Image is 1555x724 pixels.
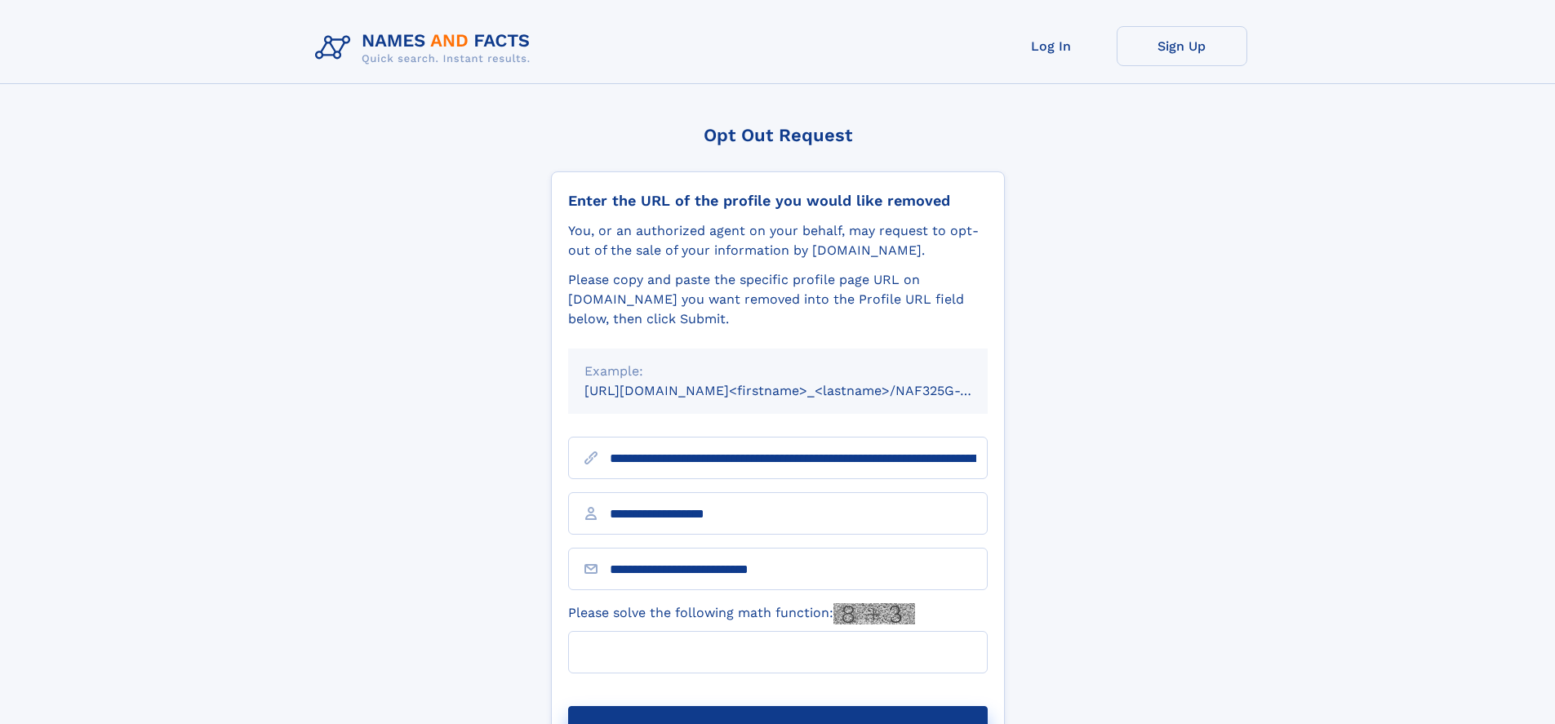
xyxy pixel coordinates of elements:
div: Enter the URL of the profile you would like removed [568,192,988,210]
a: Sign Up [1117,26,1247,66]
label: Please solve the following math function: [568,603,915,624]
div: Please copy and paste the specific profile page URL on [DOMAIN_NAME] you want removed into the Pr... [568,270,988,329]
a: Log In [986,26,1117,66]
small: [URL][DOMAIN_NAME]<firstname>_<lastname>/NAF325G-xxxxxxxx [584,383,1019,398]
div: Opt Out Request [551,125,1005,145]
div: Example: [584,362,971,381]
div: You, or an authorized agent on your behalf, may request to opt-out of the sale of your informatio... [568,221,988,260]
img: Logo Names and Facts [309,26,544,70]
